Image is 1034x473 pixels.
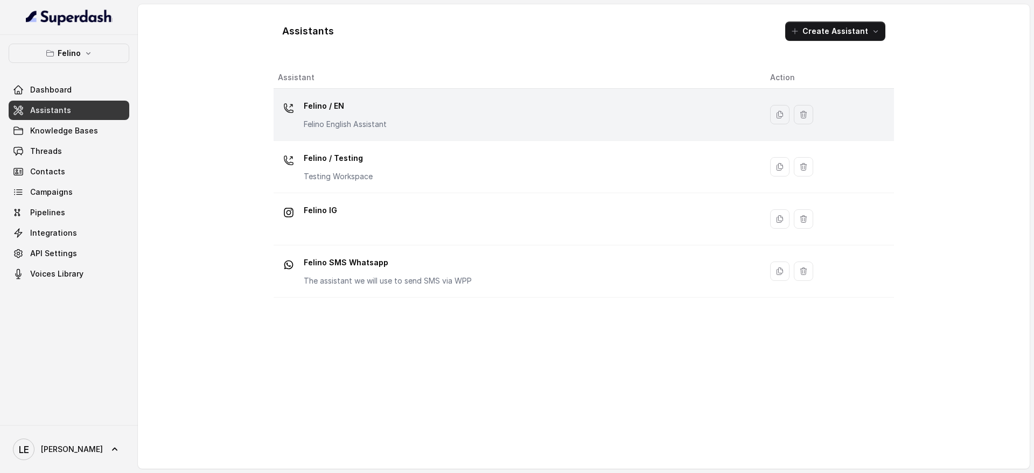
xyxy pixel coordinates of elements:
[9,44,129,63] button: Felino
[9,223,129,243] a: Integrations
[30,166,65,177] span: Contacts
[9,121,129,140] a: Knowledge Bases
[761,67,894,89] th: Action
[30,146,62,157] span: Threads
[30,228,77,238] span: Integrations
[9,80,129,100] a: Dashboard
[282,23,334,40] h1: Assistants
[30,269,83,279] span: Voices Library
[9,182,129,202] a: Campaigns
[30,125,98,136] span: Knowledge Bases
[304,119,387,130] p: Felino English Assistant
[274,67,761,89] th: Assistant
[9,101,129,120] a: Assistants
[30,248,77,259] span: API Settings
[304,150,373,167] p: Felino / Testing
[30,84,72,95] span: Dashboard
[58,47,81,60] p: Felino
[9,244,129,263] a: API Settings
[785,22,885,41] button: Create Assistant
[304,202,337,219] p: Felino IG
[30,207,65,218] span: Pipelines
[9,203,129,222] a: Pipelines
[304,276,472,286] p: The assistant we will use to send SMS via WPP
[19,444,29,455] text: LE
[30,187,73,197] span: Campaigns
[9,434,129,464] a: [PERSON_NAME]
[304,97,387,115] p: Felino / EN
[26,9,113,26] img: light.svg
[41,444,103,455] span: [PERSON_NAME]
[9,142,129,161] a: Threads
[30,105,71,116] span: Assistants
[9,162,129,181] a: Contacts
[304,254,472,271] p: Felino SMS Whatsapp
[304,171,373,182] p: Testing Workspace
[9,264,129,284] a: Voices Library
